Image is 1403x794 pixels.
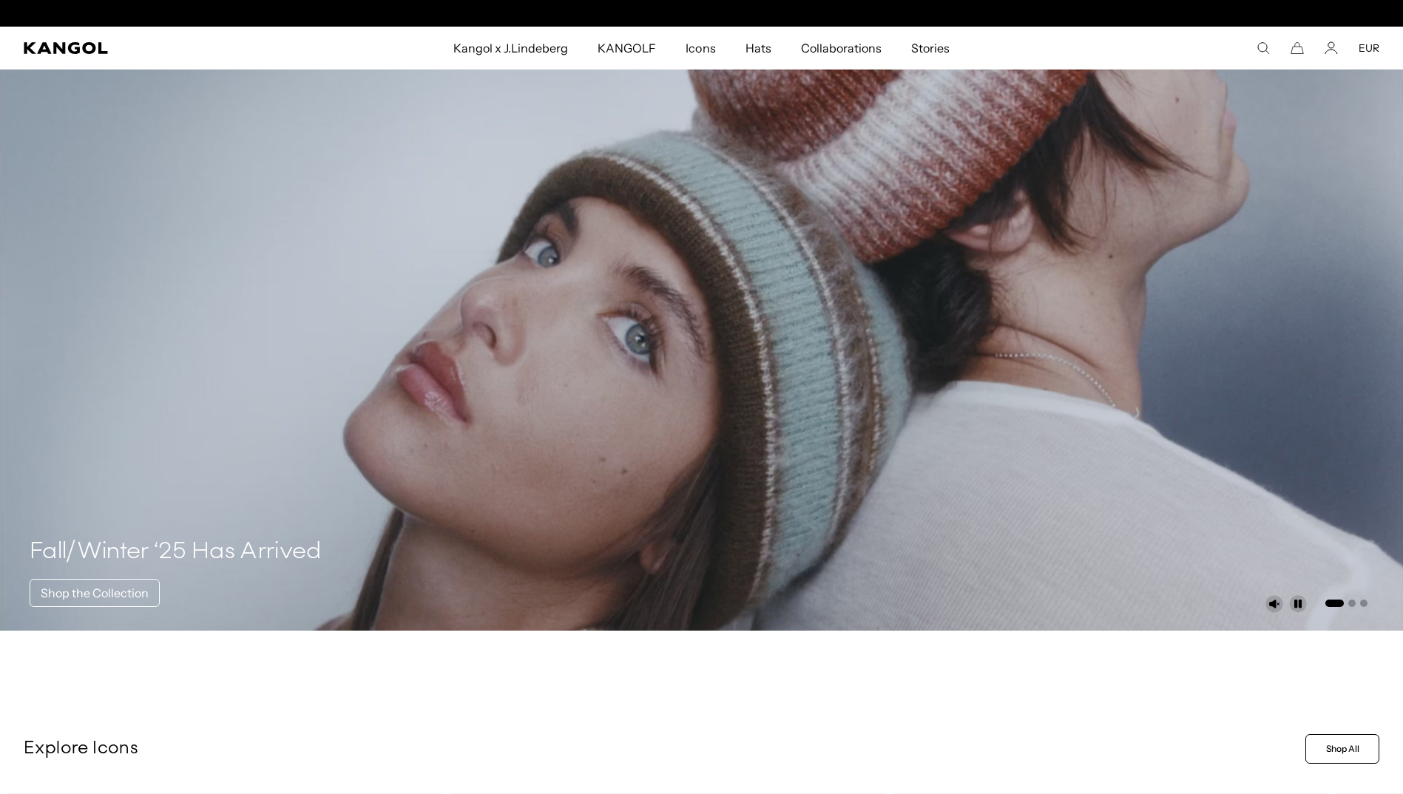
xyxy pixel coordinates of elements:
[453,27,569,69] span: Kangol x J.Lindeberg
[24,738,1299,760] p: Explore Icons
[550,7,854,19] div: Announcement
[746,27,771,69] span: Hats
[686,27,715,69] span: Icons
[671,27,730,69] a: Icons
[550,7,854,19] div: 1 of 2
[896,27,964,69] a: Stories
[1325,41,1338,55] a: Account
[24,42,300,54] a: Kangol
[439,27,584,69] a: Kangol x J.Lindeberg
[1325,600,1344,607] button: Go to slide 1
[1324,597,1367,608] ul: Select a slide to show
[1265,595,1283,613] button: Unmute
[1348,600,1356,607] button: Go to slide 2
[731,27,786,69] a: Hats
[1360,600,1367,607] button: Go to slide 3
[911,27,950,69] span: Stories
[1359,41,1379,55] button: EUR
[786,27,896,69] a: Collaborations
[1291,41,1304,55] button: Cart
[550,7,854,19] slideshow-component: Announcement bar
[583,27,671,69] a: KANGOLF
[1257,41,1270,55] summary: Search here
[30,537,322,567] h4: Fall/Winter ‘25 Has Arrived
[1289,595,1307,613] button: Pause
[1305,734,1379,764] a: Shop All
[801,27,882,69] span: Collaborations
[598,27,656,69] span: KANGOLF
[30,579,160,607] a: Shop the Collection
